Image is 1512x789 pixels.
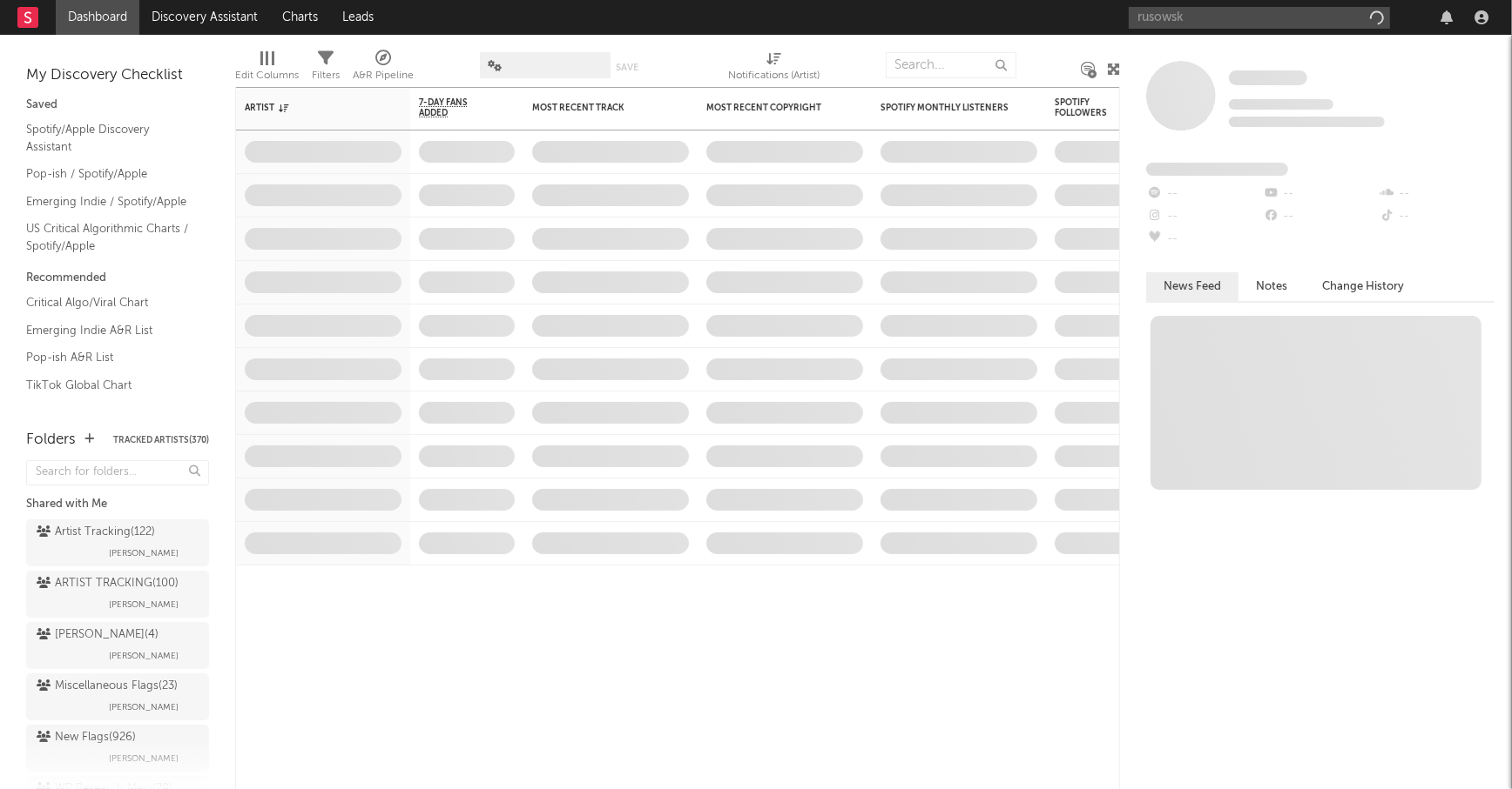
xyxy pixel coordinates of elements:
div: New Flags ( 926 ) [37,727,136,748]
div: Edit Columns [235,43,299,94]
button: Notes [1239,272,1305,301]
div: Folders [26,430,76,451]
div: [PERSON_NAME] ( 4 ) [37,625,159,645]
button: Tracked Artists(370) [113,436,209,445]
span: Fans Added by Platform [1146,163,1288,176]
a: New Flags(926)[PERSON_NAME] [26,725,209,772]
a: Miscellaneous Flags(23)[PERSON_NAME] [26,673,209,720]
a: TikTok Global Chart [26,376,192,395]
input: Search... [886,52,1016,78]
div: A&R Pipeline [353,65,414,86]
span: 7-Day Fans Added [419,97,489,118]
span: Tracking Since: [DATE] [1229,99,1333,110]
button: News Feed [1146,272,1239,301]
div: Notifications (Artist) [728,65,820,86]
div: Artist Tracking ( 122 ) [37,522,155,543]
div: Recommended [26,268,209,289]
a: Critical Algo/Viral Chart [26,293,192,312]
div: Spotify Followers [1055,97,1116,118]
button: Change History [1305,272,1421,301]
a: US Critical Algorithmic Charts / Spotify/Apple [26,219,192,255]
a: [PERSON_NAME](4)[PERSON_NAME] [26,622,209,669]
div: Filters [312,43,340,94]
a: Spotify/Apple Discovery Assistant [26,120,192,156]
a: Some Artist [1229,70,1307,87]
div: Most Recent Track [532,103,663,113]
div: -- [1146,205,1262,228]
div: Saved [26,95,209,116]
div: Most Recent Copyright [706,103,837,113]
input: Search for artists [1129,7,1390,29]
div: -- [1379,183,1495,205]
div: Filters [312,65,340,86]
div: ARTIST TRACKING ( 100 ) [37,573,179,594]
div: Artist [245,103,375,113]
div: -- [1379,205,1495,228]
div: Spotify Monthly Listeners [881,103,1011,113]
span: [PERSON_NAME] [109,543,179,564]
a: Emerging Indie / Spotify/Apple [26,192,192,211]
span: Some Artist [1229,70,1307,85]
a: Emerging Indie A&R List [26,321,192,340]
div: Notifications (Artist) [728,43,820,94]
div: -- [1262,183,1378,205]
div: Shared with Me [26,494,209,515]
div: Miscellaneous Flags ( 23 ) [37,676,178,697]
span: [PERSON_NAME] [109,697,179,718]
button: Save [617,63,639,72]
a: Pop-ish A&R List [26,348,192,367]
span: [PERSON_NAME] [109,748,179,769]
span: 0 fans last week [1229,117,1385,127]
span: [PERSON_NAME] [109,645,179,666]
div: A&R Pipeline [353,43,414,94]
a: Pop-ish / Spotify/Apple [26,164,192,184]
a: ARTIST TRACKING(100)[PERSON_NAME] [26,571,209,618]
a: Artist Tracking(122)[PERSON_NAME] [26,519,209,566]
div: My Discovery Checklist [26,65,209,86]
div: -- [1146,228,1262,251]
div: Edit Columns [235,65,299,86]
span: [PERSON_NAME] [109,594,179,615]
div: -- [1262,205,1378,228]
input: Search for folders... [26,460,209,485]
div: -- [1146,183,1262,205]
